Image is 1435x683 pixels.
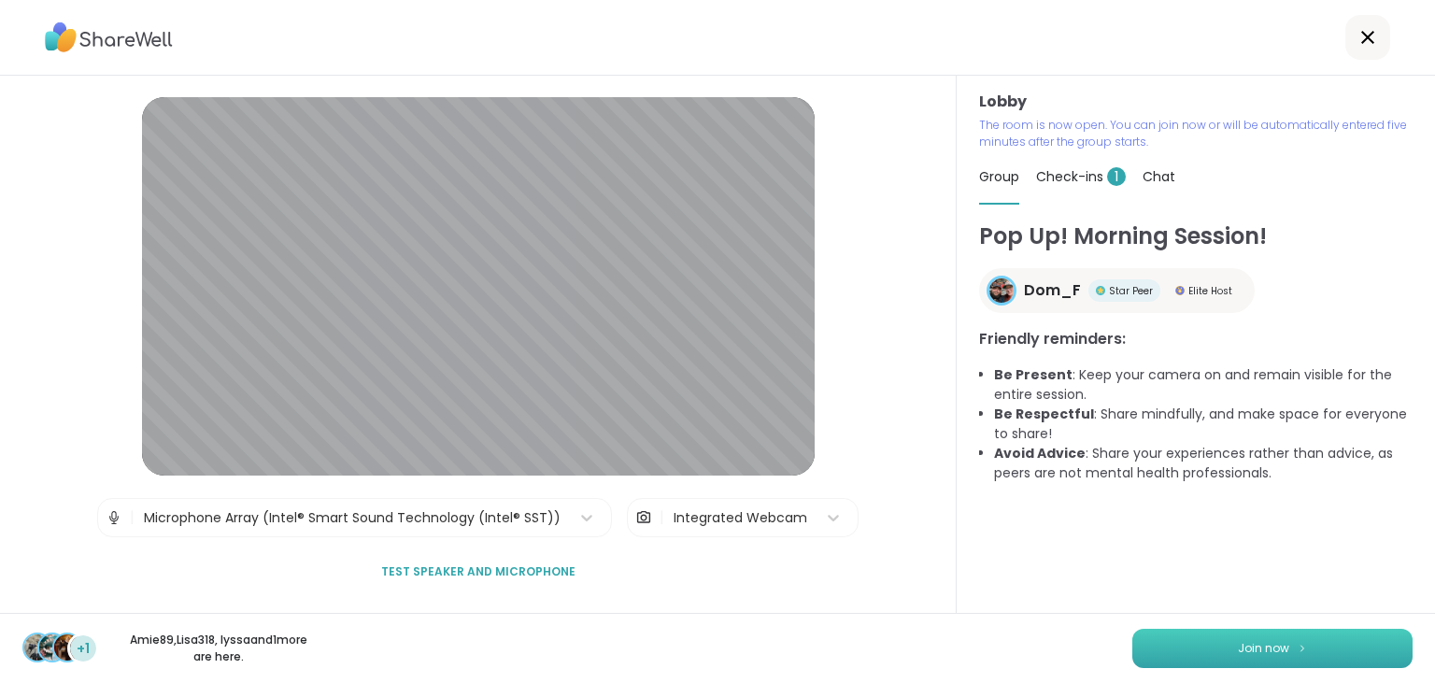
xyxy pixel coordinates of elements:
span: Test speaker and microphone [381,563,575,580]
span: | [130,499,135,536]
span: Check-ins [1036,167,1126,186]
li: : Keep your camera on and remain visible for the entire session. [994,365,1413,405]
a: Dom_FDom_FStar PeerStar PeerElite HostElite Host [979,268,1255,313]
img: Camera [635,499,652,536]
span: Dom_F [1024,279,1081,302]
h3: Lobby [979,91,1413,113]
div: Integrated Webcam [674,508,807,528]
img: lyssa [54,634,80,661]
span: Star Peer [1109,284,1153,298]
img: ShareWell Logo [45,16,173,59]
b: Be Present [994,365,1073,384]
button: Join now [1132,629,1413,668]
span: Join now [1238,640,1289,657]
span: Elite Host [1188,284,1232,298]
b: Be Respectful [994,405,1094,423]
span: 1 [1107,167,1126,186]
img: Elite Host [1175,286,1185,295]
img: ShareWell Logomark [1297,643,1308,653]
p: Amie89 , Lisa318 , lyssa and 1 more are here. [114,632,323,665]
img: Microphone [106,499,122,536]
p: The room is now open. You can join now or will be automatically entered five minutes after the gr... [979,117,1413,150]
b: Avoid Advice [994,444,1086,462]
img: Dom_F [989,278,1014,303]
li: : Share mindfully, and make space for everyone to share! [994,405,1413,444]
img: Amie89 [24,634,50,661]
img: Lisa318 [39,634,65,661]
li: : Share your experiences rather than advice, as peers are not mental health professionals. [994,444,1413,483]
div: Microphone Array (Intel® Smart Sound Technology (Intel® SST)) [144,508,561,528]
span: +1 [77,639,90,659]
h3: Friendly reminders: [979,328,1413,350]
h1: Pop Up! Morning Session! [979,220,1413,253]
button: Test speaker and microphone [374,552,583,591]
span: Group [979,167,1019,186]
span: | [660,499,664,536]
img: Star Peer [1096,286,1105,295]
span: Chat [1143,167,1175,186]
